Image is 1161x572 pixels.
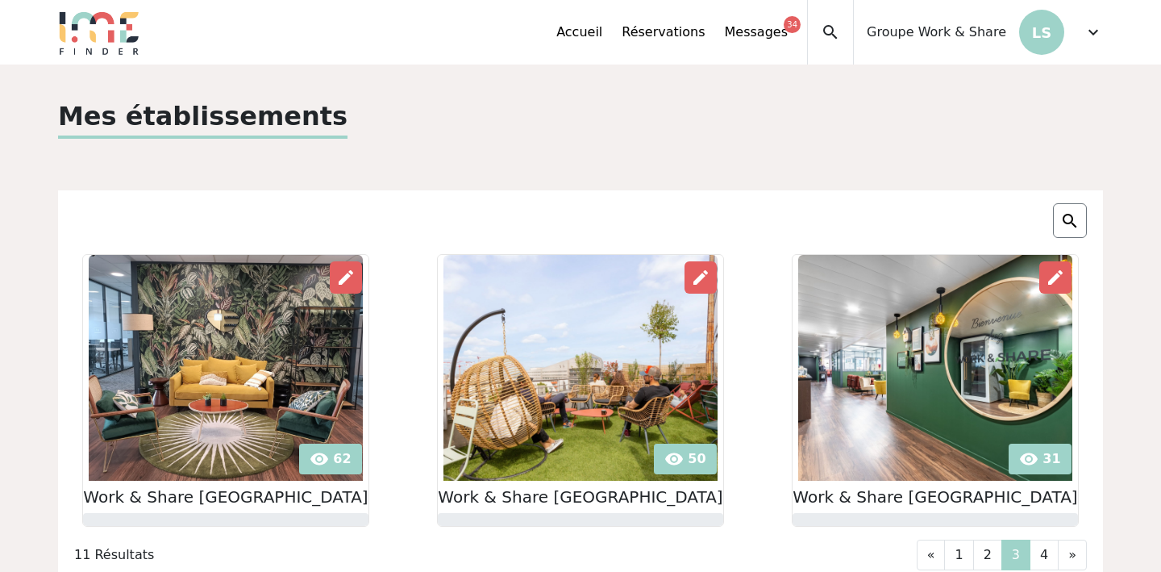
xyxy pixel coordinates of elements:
a: 4 [1030,540,1059,570]
span: edit [1046,268,1065,287]
a: 2 [973,540,1002,570]
nav: Page navigation [580,540,1096,570]
div: visibility 31 edit Work & Share [GEOGRAPHIC_DATA] [792,254,1078,527]
a: Réservations [622,23,705,42]
div: 34 [784,16,801,33]
div: visibility 50 edit Work & Share [GEOGRAPHIC_DATA] [437,254,723,527]
h2: Work & Share [GEOGRAPHIC_DATA] [793,487,1077,507]
h2: Work & Share [GEOGRAPHIC_DATA] [438,487,722,507]
span: Groupe Work & Share [867,23,1006,42]
p: LS [1019,10,1064,55]
a: Previous [917,540,946,570]
a: Messages34 [725,23,788,42]
div: visibility 62 edit Work & Share [GEOGRAPHIC_DATA] [82,254,368,527]
a: 1 [944,540,973,570]
img: search.png [1060,211,1080,231]
a: 3 [1001,540,1030,570]
a: Accueil [556,23,602,42]
img: Logo.png [58,10,140,55]
span: « [927,547,935,562]
img: 1.jpg [89,255,363,481]
div: 11 Résultats [64,545,580,565]
span: edit [691,268,710,287]
img: 1.jpg [798,255,1072,481]
a: Next [1058,540,1087,570]
span: edit [336,268,356,287]
h2: Work & Share [GEOGRAPHIC_DATA] [83,487,368,507]
img: 1.jpg [443,255,718,481]
span: » [1068,547,1076,562]
span: search [821,23,840,42]
p: Mes établissements [58,97,347,139]
span: expand_more [1084,23,1103,42]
